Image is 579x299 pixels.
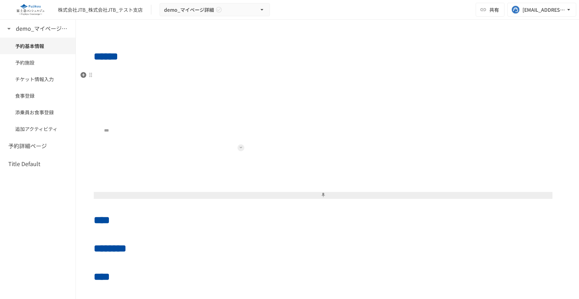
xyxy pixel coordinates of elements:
button: [EMAIL_ADDRESS][DOMAIN_NAME] [507,3,576,17]
img: eQeGXtYPV2fEKIA3pizDiVdzO5gJTl2ahLbsPaD2E4R [8,4,52,15]
h6: demo_マイページ詳細 [16,24,71,33]
h6: Title Default [8,160,40,168]
div: 株式会社JTB_株式会社JTB_テスト支店 [58,6,143,13]
span: 食事登録 [15,92,60,99]
span: 追加アクティビティ [15,125,60,133]
span: 添乗員お食事登録 [15,108,60,116]
button: 共有 [476,3,505,17]
div: [EMAIL_ADDRESS][DOMAIN_NAME] [522,6,565,14]
span: 予約基本情報 [15,42,60,50]
span: 予約施設 [15,59,60,66]
button: demo_マイページ詳細 [160,3,270,17]
h6: 予約詳細ページ [8,142,47,151]
span: demo_マイページ詳細 [164,6,214,14]
span: チケット情報入力 [15,75,60,83]
span: 共有 [489,6,499,13]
